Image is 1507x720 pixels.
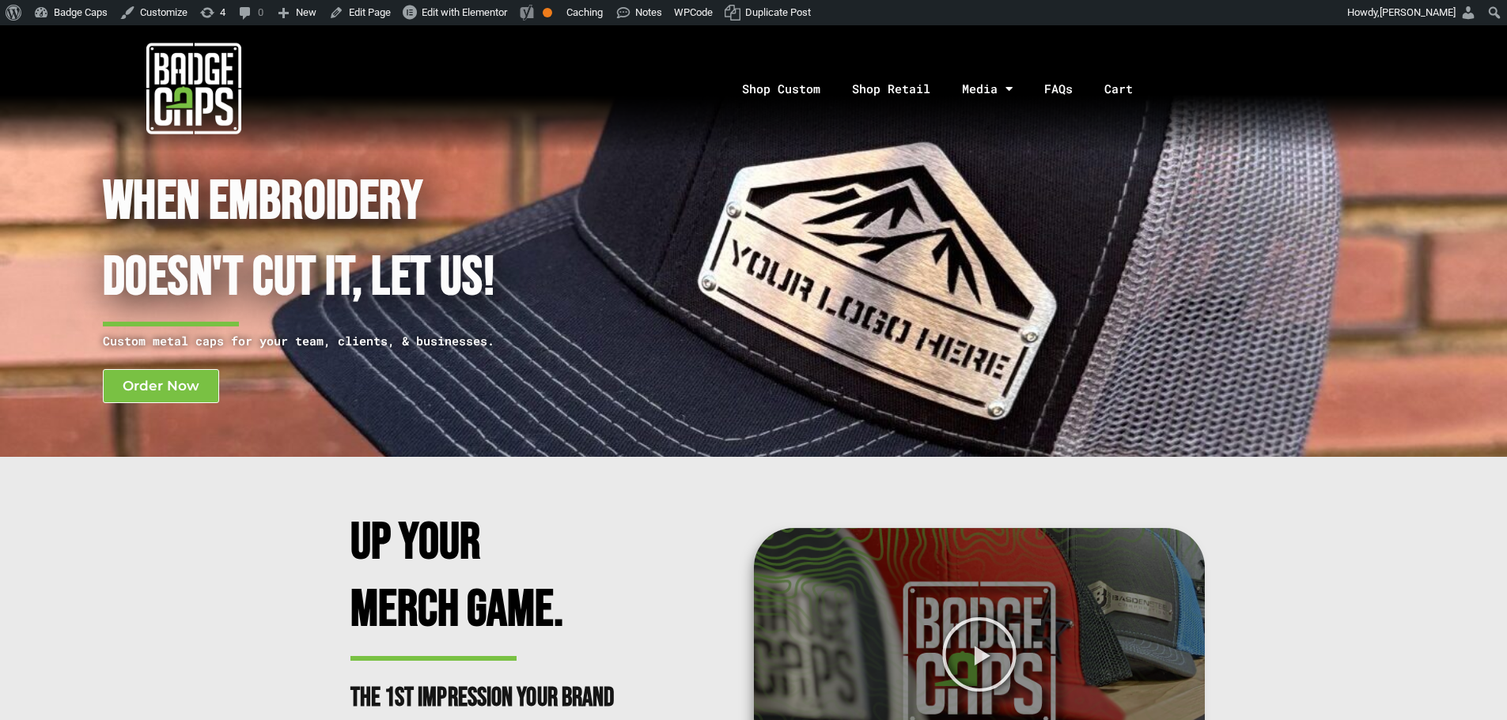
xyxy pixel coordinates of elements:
a: Cart [1089,47,1168,130]
span: [PERSON_NAME] [1380,6,1456,18]
h1: When Embroidery Doesn't cut it, Let Us! [103,164,670,317]
a: Shop Retail [836,47,946,130]
a: Media [946,47,1028,130]
div: Play Video [941,616,1018,693]
div: OK [543,8,552,17]
span: Edit with Elementor [422,6,507,18]
h2: Up Your Merch Game. [350,510,627,643]
span: Order Now [123,379,199,393]
p: Custom metal caps for your team, clients, & businesses. [103,331,670,351]
a: Shop Custom [726,47,836,130]
a: FAQs [1028,47,1089,130]
img: badgecaps white logo with green acccent [146,41,241,136]
nav: Menu [387,47,1507,130]
a: Order Now [103,369,219,403]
